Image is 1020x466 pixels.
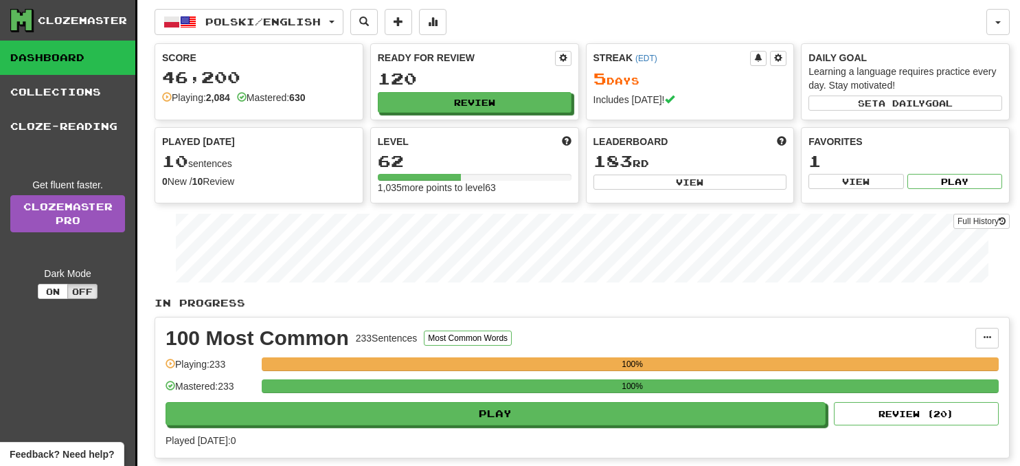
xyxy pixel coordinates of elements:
[593,93,787,107] div: Includes [DATE]!
[266,379,999,393] div: 100%
[834,402,999,425] button: Review (20)
[953,214,1010,229] button: Full History
[166,357,255,380] div: Playing: 233
[237,91,306,104] div: Mastered:
[162,176,168,187] strong: 0
[879,98,925,108] span: a daily
[38,284,68,299] button: On
[166,402,826,425] button: Play
[10,267,125,280] div: Dark Mode
[10,178,125,192] div: Get fluent faster.
[378,51,555,65] div: Ready for Review
[808,153,1002,170] div: 1
[162,51,356,65] div: Score
[155,9,343,35] button: Polski/English
[424,331,512,346] button: Most Common Words
[206,92,230,103] strong: 2,084
[205,16,321,27] span: Polski / English
[266,357,999,371] div: 100%
[38,14,127,27] div: Clozemaster
[378,92,571,113] button: Review
[808,65,1002,92] div: Learning a language requires practice every day. Stay motivated!
[593,151,633,170] span: 183
[593,70,787,88] div: Day s
[10,447,114,461] span: Open feedback widget
[777,135,786,148] span: This week in points, UTC
[635,54,657,63] a: (EDT)
[10,195,125,232] a: ClozemasterPro
[378,153,571,170] div: 62
[593,51,751,65] div: Streak
[67,284,98,299] button: Off
[808,96,1002,111] button: Seta dailygoal
[385,9,412,35] button: Add sentence to collection
[593,153,787,170] div: rd
[378,181,571,195] div: 1,035 more points to level 63
[166,328,349,348] div: 100 Most Common
[808,51,1002,65] div: Daily Goal
[166,435,236,446] span: Played [DATE]: 0
[593,175,787,190] button: View
[562,135,571,148] span: Score more points to level up
[356,331,418,345] div: 233 Sentences
[378,135,409,148] span: Level
[593,135,668,148] span: Leaderboard
[162,151,188,170] span: 10
[166,379,255,402] div: Mastered: 233
[162,175,356,188] div: New / Review
[155,296,1010,310] p: In Progress
[378,70,571,87] div: 120
[593,69,607,88] span: 5
[419,9,446,35] button: More stats
[808,174,903,189] button: View
[907,174,1002,189] button: Play
[162,135,235,148] span: Played [DATE]
[808,135,1002,148] div: Favorites
[289,92,305,103] strong: 630
[162,69,356,86] div: 46,200
[162,91,230,104] div: Playing:
[350,9,378,35] button: Search sentences
[162,153,356,170] div: sentences
[192,176,203,187] strong: 10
